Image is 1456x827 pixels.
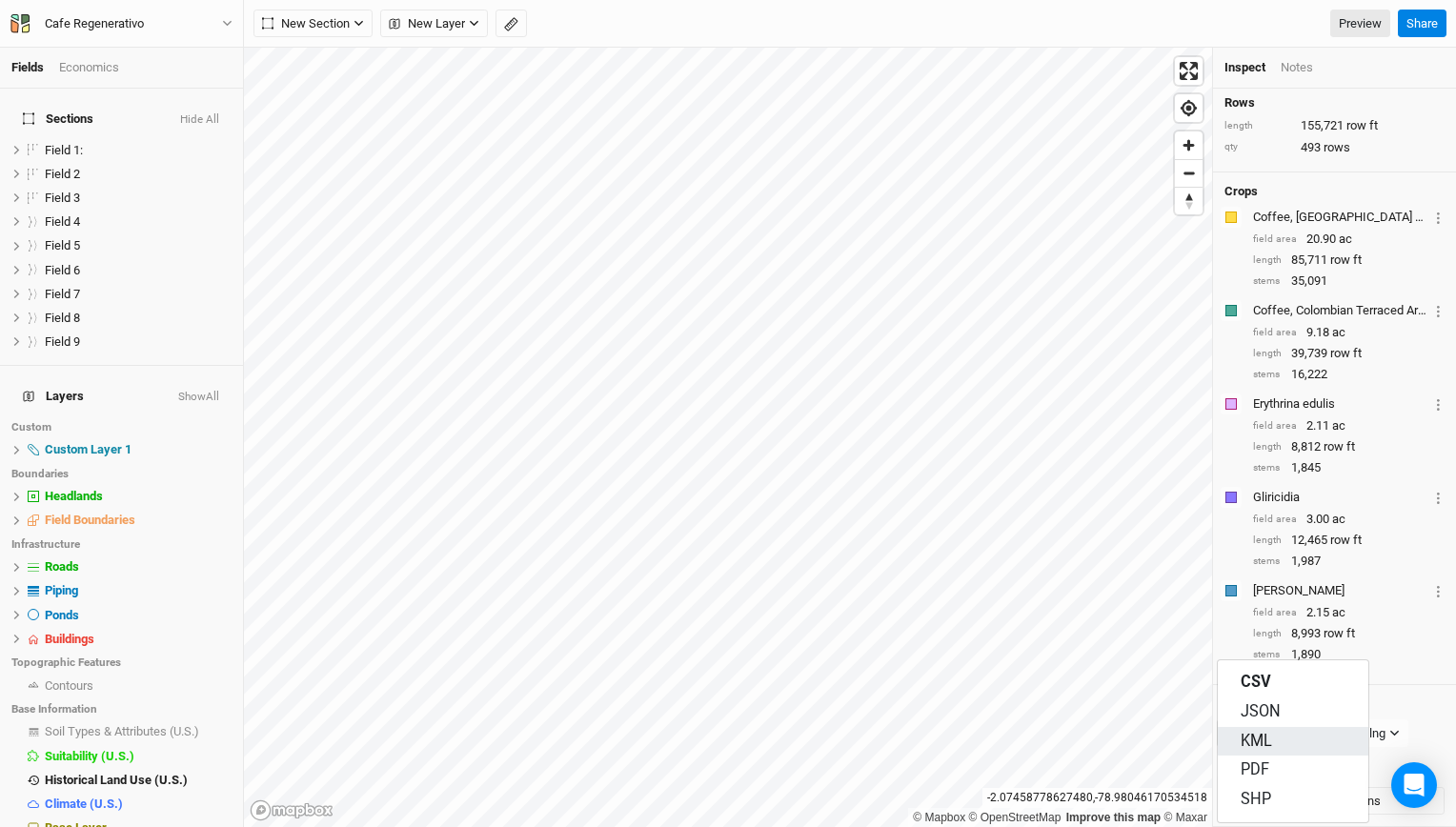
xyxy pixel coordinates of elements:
button: ShowAll [177,391,220,404]
div: Gliricidia [1253,489,1428,506]
a: Mapbox logo [250,799,334,821]
div: field area [1253,419,1297,434]
span: Suitability (U.S.) [45,749,134,763]
span: row ft [1330,532,1362,549]
span: Climate (U.S.) [45,797,123,811]
div: Piping [45,583,232,598]
div: field area [1253,232,1297,247]
div: field area [1253,606,1297,620]
span: row ft [1330,252,1362,269]
div: 39,739 [1253,345,1445,362]
div: Ponds [45,608,232,623]
div: 1,987 [1253,553,1445,570]
button: New Section [253,10,373,38]
span: ac [1332,324,1345,341]
div: Roads [45,559,232,575]
button: Shortcut: M [495,10,527,38]
div: Field 7 [45,287,232,302]
div: length [1224,119,1291,133]
div: Notes [1281,59,1313,76]
span: Reset bearing to north [1175,188,1203,214]
div: length [1253,253,1282,268]
span: Field 6 [45,263,80,277]
div: field area [1253,326,1297,340]
span: Piping [45,583,78,597]
span: PDF [1241,759,1269,781]
span: Field 8 [45,311,80,325]
div: Climate (U.S.) [45,797,232,812]
span: Ponds [45,608,79,622]
span: Sections [23,111,93,127]
span: ac [1339,231,1352,248]
span: JSON [1241,701,1281,723]
div: Field 3 [45,191,232,206]
span: row ft [1346,117,1378,134]
button: Crop Usage [1432,486,1445,508]
div: Buildings [45,632,232,647]
div: Erythrina edulis [1253,395,1428,413]
span: SHP [1241,789,1271,811]
div: length [1253,627,1282,641]
div: Contours [45,678,232,694]
span: Field 4 [45,214,80,229]
div: 2.11 [1253,417,1445,434]
span: Layers [23,389,84,404]
div: 2.15 [1253,604,1445,621]
div: 3.00 [1253,511,1445,528]
a: Preview [1330,10,1390,38]
div: 493 [1224,139,1445,156]
span: Field 7 [45,287,80,301]
div: Headlands [45,489,232,504]
div: 9.18 [1253,324,1445,341]
div: Field 2 [45,167,232,182]
div: stems [1253,555,1282,569]
div: -2.07458778627480 , -78.98046170534518 [982,788,1212,808]
span: KML [1241,731,1272,753]
span: Field 1: [45,143,83,157]
span: Soil Types & Attributes (U.S.) [45,724,199,738]
div: Custom Layer 1 [45,442,232,457]
div: Economics [59,59,119,76]
span: Field 2 [45,167,80,181]
div: Cafe Regenerativo [45,14,144,33]
div: stems [1253,461,1282,475]
div: stems [1253,648,1282,662]
button: Enter fullscreen [1175,57,1203,85]
div: Open Intercom Messenger [1391,762,1437,808]
button: Share [1398,10,1446,38]
button: Crop Usage [1432,393,1445,414]
span: ac [1332,511,1345,528]
div: 8,812 [1253,438,1445,455]
div: field area [1253,513,1297,527]
div: Field 8 [45,311,232,326]
span: Field 3 [45,191,80,205]
a: Improve this map [1066,811,1161,824]
h4: Rows [1224,95,1445,111]
span: Field 5 [45,238,80,252]
div: length [1253,440,1282,454]
div: Field 6 [45,263,232,278]
div: Inspect [1224,59,1265,76]
div: Soil Types & Attributes (U.S.) [45,724,232,739]
div: Field 4 [45,214,232,230]
button: Zoom in [1175,131,1203,159]
span: Roads [45,559,79,574]
button: lat,lng [1345,719,1408,748]
canvas: Map [244,48,1212,827]
div: Field 9 [45,334,232,350]
span: Field 9 [45,334,80,349]
span: row ft [1324,438,1355,455]
span: Buildings [45,632,94,646]
div: 8,993 [1253,625,1445,642]
span: New Section [262,14,350,33]
span: Zoom out [1175,160,1203,187]
div: 85,711 [1253,252,1445,269]
a: Fields [11,60,44,74]
span: Field Boundaries [45,513,135,527]
div: Field 1: [45,143,232,158]
span: Contours [45,678,93,693]
button: Crop Usage [1432,206,1445,228]
a: OpenStreetMap [969,811,1062,824]
div: qty [1224,140,1291,154]
div: 35,091 [1253,272,1445,290]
